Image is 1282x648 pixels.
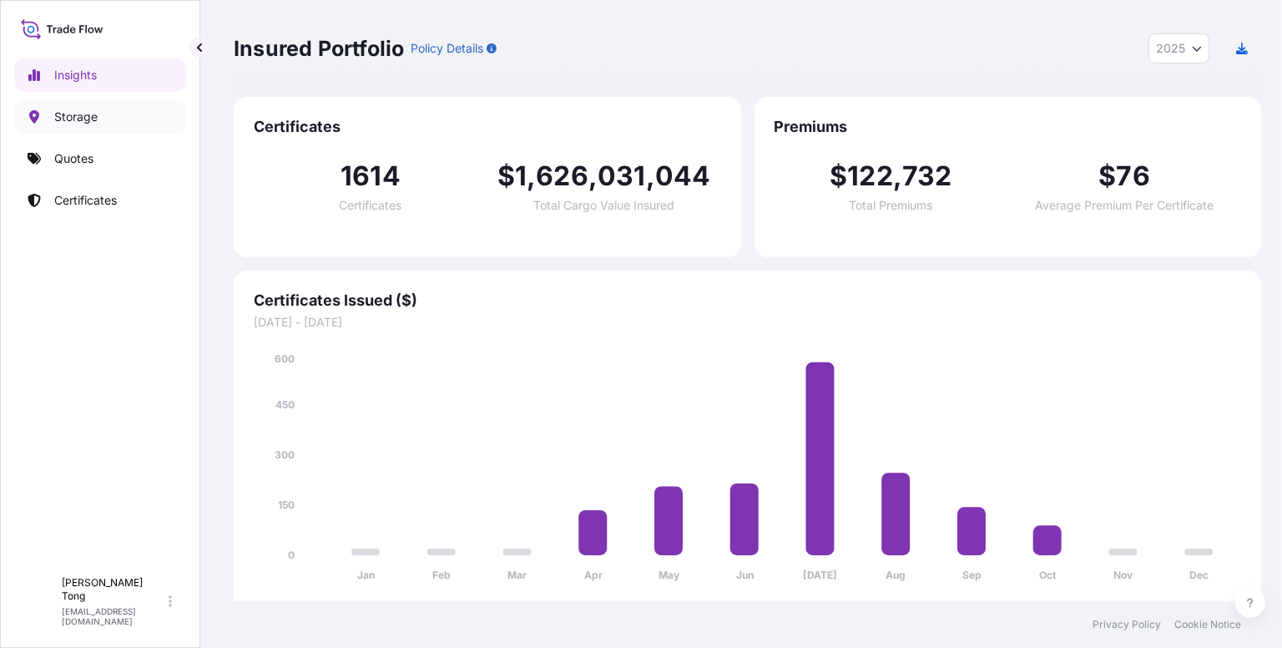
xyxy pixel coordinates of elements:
span: $ [1098,163,1116,190]
tspan: Aug [886,570,906,582]
span: , [588,163,598,190]
p: [PERSON_NAME] Tong [62,576,165,603]
a: Privacy Policy [1093,618,1161,631]
tspan: 300 [275,448,295,461]
span: 626 [536,163,588,190]
span: [DATE] - [DATE] [254,314,1241,331]
tspan: Sep [962,570,982,582]
tspan: Mar [507,570,527,582]
button: Year Selector [1148,33,1209,63]
tspan: 150 [278,499,295,511]
p: Certificates [54,192,117,209]
span: $ [830,163,847,190]
tspan: Jun [736,570,754,582]
a: Insights [14,58,186,92]
tspan: Dec [1189,570,1209,582]
a: Quotes [14,142,186,175]
tspan: May [659,570,680,582]
span: Total Premiums [849,200,932,211]
span: 1614 [341,163,401,190]
p: Policy Details [411,40,483,57]
span: , [646,163,655,190]
span: 122 [847,163,893,190]
p: [EMAIL_ADDRESS][DOMAIN_NAME] [62,606,165,626]
tspan: Nov [1113,570,1133,582]
tspan: [DATE] [803,570,837,582]
tspan: Apr [584,570,603,582]
span: 1 [515,163,527,190]
span: Certificates [254,117,721,137]
tspan: Jan [357,570,375,582]
span: , [527,163,536,190]
tspan: 600 [275,352,295,365]
span: 044 [655,163,711,190]
p: Storage [54,109,98,125]
span: Certificates Issued ($) [254,291,1241,311]
span: Premiums [775,117,1242,137]
p: Insured Portfolio [234,35,404,62]
tspan: Feb [432,570,451,582]
tspan: 0 [288,549,295,561]
a: Storage [14,100,186,134]
span: 732 [902,163,952,190]
p: Quotes [54,150,93,167]
span: Certificates [339,200,401,211]
tspan: Oct [1039,570,1057,582]
tspan: 450 [275,398,295,411]
a: Certificates [14,184,186,217]
span: Total Cargo Value Insured [533,200,674,211]
span: C [33,593,44,610]
span: 031 [598,163,646,190]
p: Insights [54,67,97,84]
span: 2025 [1156,40,1185,57]
a: Cookie Notice [1174,618,1241,631]
span: $ [497,163,515,190]
span: 76 [1117,163,1150,190]
span: Average Premium Per Certificate [1035,200,1214,211]
span: , [893,163,902,190]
